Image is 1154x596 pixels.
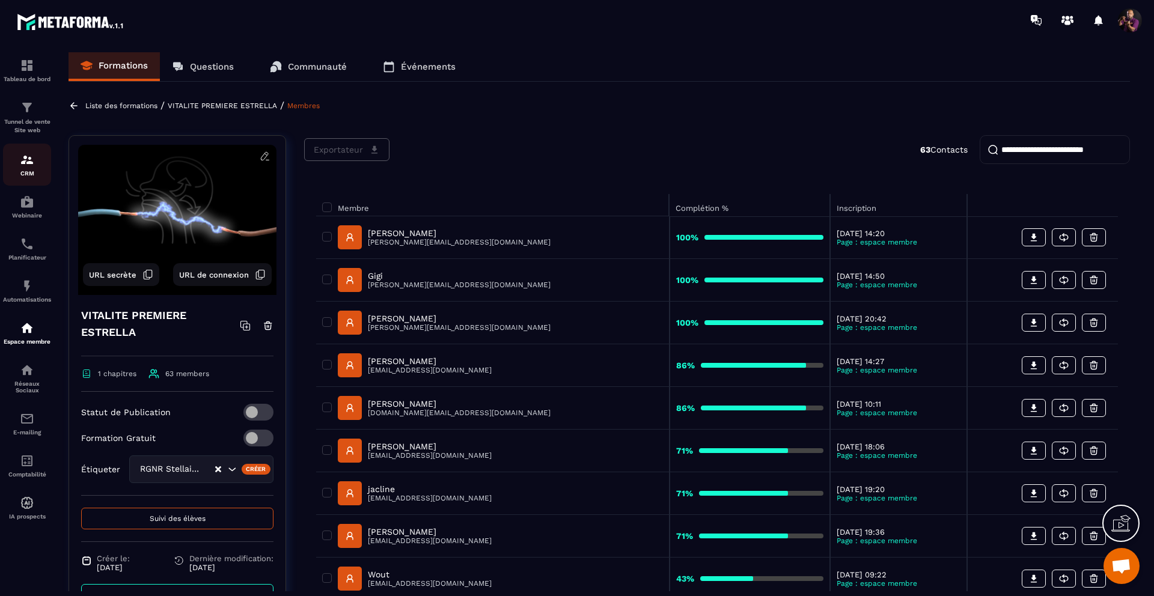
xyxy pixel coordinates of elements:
[837,442,961,451] p: [DATE] 18:06
[676,360,695,370] strong: 86%
[85,102,157,110] p: Liste des formations
[3,186,51,228] a: automationsautomationsWebinaire
[3,380,51,394] p: Réseaux Sociaux
[670,194,830,216] th: Complétion %
[837,579,961,588] p: Page : espace membre
[676,488,693,498] strong: 71%
[287,102,320,110] a: Membres
[81,464,120,474] p: Étiqueter
[3,354,51,403] a: social-networksocial-networkRéseaux Sociaux
[830,194,968,216] th: Inscription
[20,363,34,377] img: social-network
[3,513,51,520] p: IA prospects
[3,445,51,487] a: accountantaccountantComptabilité
[920,145,930,154] strong: 63
[3,228,51,270] a: schedulerschedulerPlanificateur
[338,439,492,463] a: [PERSON_NAME][EMAIL_ADDRESS][DOMAIN_NAME]
[368,366,492,374] p: [EMAIL_ADDRESS][DOMAIN_NAME]
[280,100,284,111] span: /
[215,465,221,474] button: Clear Selected
[371,52,468,81] a: Événements
[338,567,492,591] a: Wout[EMAIL_ADDRESS][DOMAIN_NAME]
[368,484,492,494] p: jacline
[3,170,51,177] p: CRM
[837,238,961,246] p: Page : espace membre
[837,357,961,366] p: [DATE] 14:27
[98,369,136,378] span: 1 chapitres
[368,570,492,579] p: Wout
[89,270,136,279] span: URL secrète
[3,49,51,91] a: formationformationTableau de bord
[920,145,968,154] p: Contacts
[837,528,961,537] p: [DATE] 19:36
[338,353,492,377] a: [PERSON_NAME][EMAIL_ADDRESS][DOMAIN_NAME]
[258,52,359,81] a: Communauté
[368,238,551,246] p: [PERSON_NAME][EMAIL_ADDRESS][DOMAIN_NAME]
[368,271,551,281] p: Gigi
[3,296,51,303] p: Automatisations
[368,579,492,588] p: [EMAIL_ADDRESS][DOMAIN_NAME]
[150,514,206,523] span: Suivi des élèves
[189,563,273,572] p: [DATE]
[179,270,249,279] span: URL de connexion
[676,233,698,242] strong: 100%
[338,311,551,335] a: [PERSON_NAME][PERSON_NAME][EMAIL_ADDRESS][DOMAIN_NAME]
[837,366,961,374] p: Page : espace membre
[837,229,961,238] p: [DATE] 14:20
[676,275,698,285] strong: 100%
[20,496,34,510] img: automations
[3,471,51,478] p: Comptabilité
[202,463,214,476] input: Search for option
[3,429,51,436] p: E-mailing
[338,396,551,420] a: [PERSON_NAME][DOMAIN_NAME][EMAIL_ADDRESS][DOMAIN_NAME]
[3,118,51,135] p: Tunnel de vente Site web
[160,100,165,111] span: /
[20,58,34,73] img: formation
[20,237,34,251] img: scheduler
[97,563,130,572] p: [DATE]
[288,61,347,72] p: Communauté
[3,254,51,261] p: Planificateur
[837,400,961,409] p: [DATE] 10:11
[189,554,273,563] span: Dernière modification:
[338,524,492,548] a: [PERSON_NAME][EMAIL_ADDRESS][DOMAIN_NAME]
[20,279,34,293] img: automations
[338,225,551,249] a: [PERSON_NAME][PERSON_NAME][EMAIL_ADDRESS][DOMAIN_NAME]
[837,570,961,579] p: [DATE] 09:22
[676,446,693,455] strong: 71%
[401,61,456,72] p: Événements
[368,281,551,289] p: [PERSON_NAME][EMAIL_ADDRESS][DOMAIN_NAME]
[368,228,551,238] p: [PERSON_NAME]
[338,481,492,505] a: jacline[EMAIL_ADDRESS][DOMAIN_NAME]
[837,323,961,332] p: Page : espace membre
[81,508,273,529] button: Suivi des élèves
[160,52,246,81] a: Questions
[20,100,34,115] img: formation
[20,454,34,468] img: accountant
[3,212,51,219] p: Webinaire
[837,494,961,502] p: Page : espace membre
[676,403,695,413] strong: 86%
[3,144,51,186] a: formationformationCRM
[97,554,130,563] span: Créer le:
[3,403,51,445] a: emailemailE-mailing
[1104,548,1140,584] div: Ouvrir le chat
[837,281,961,289] p: Page : espace membre
[837,537,961,545] p: Page : espace membre
[837,451,961,460] p: Page : espace membre
[173,263,272,286] button: URL de connexion
[168,102,277,110] a: VITALITE PREMIERE ESTRELLA
[69,52,160,81] a: Formations
[3,91,51,144] a: formationformationTunnel de vente Site web
[190,61,234,72] p: Questions
[20,412,34,426] img: email
[368,451,492,460] p: [EMAIL_ADDRESS][DOMAIN_NAME]
[83,263,159,286] button: URL secrète
[3,312,51,354] a: automationsautomationsEspace membre
[368,494,492,502] p: [EMAIL_ADDRESS][DOMAIN_NAME]
[3,338,51,345] p: Espace membre
[99,60,148,71] p: Formations
[78,145,276,295] img: background
[676,531,693,541] strong: 71%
